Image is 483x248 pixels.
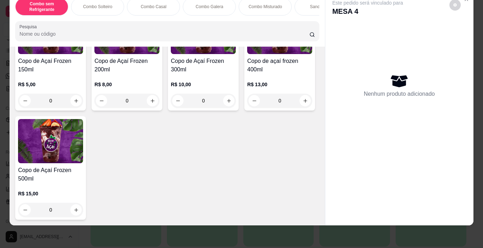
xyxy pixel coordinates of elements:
h4: Copo de Açaí Frozen 500ml [18,166,83,183]
p: Combo sem Refrigerante [21,1,62,12]
p: Combo Casal [141,4,167,10]
h4: Copo de açaí frozen 400ml [247,57,312,74]
button: increase-product-quantity [70,95,82,106]
p: Sanduíches [310,4,332,10]
h4: Copo de Açaí Frozen 150ml [18,57,83,74]
label: Pesquisa [19,24,39,30]
p: R$ 15,00 [18,190,83,197]
p: R$ 13,00 [247,81,312,88]
p: R$ 10,00 [171,81,236,88]
p: Nenhum produto adicionado [364,90,435,98]
p: MESA 4 [332,6,403,16]
input: Pesquisa [19,30,309,37]
h4: Copo de Açaí Frozen 200ml [94,57,159,74]
p: Combo Solteiro [83,4,112,10]
p: R$ 8,00 [94,81,159,88]
button: decrease-product-quantity [19,95,31,106]
p: Combo Misturado [249,4,282,10]
h4: Copo de Açaí Frozen 300ml [171,57,236,74]
p: R$ 5,00 [18,81,83,88]
p: Combo Galera [196,4,223,10]
img: product-image [18,119,83,163]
